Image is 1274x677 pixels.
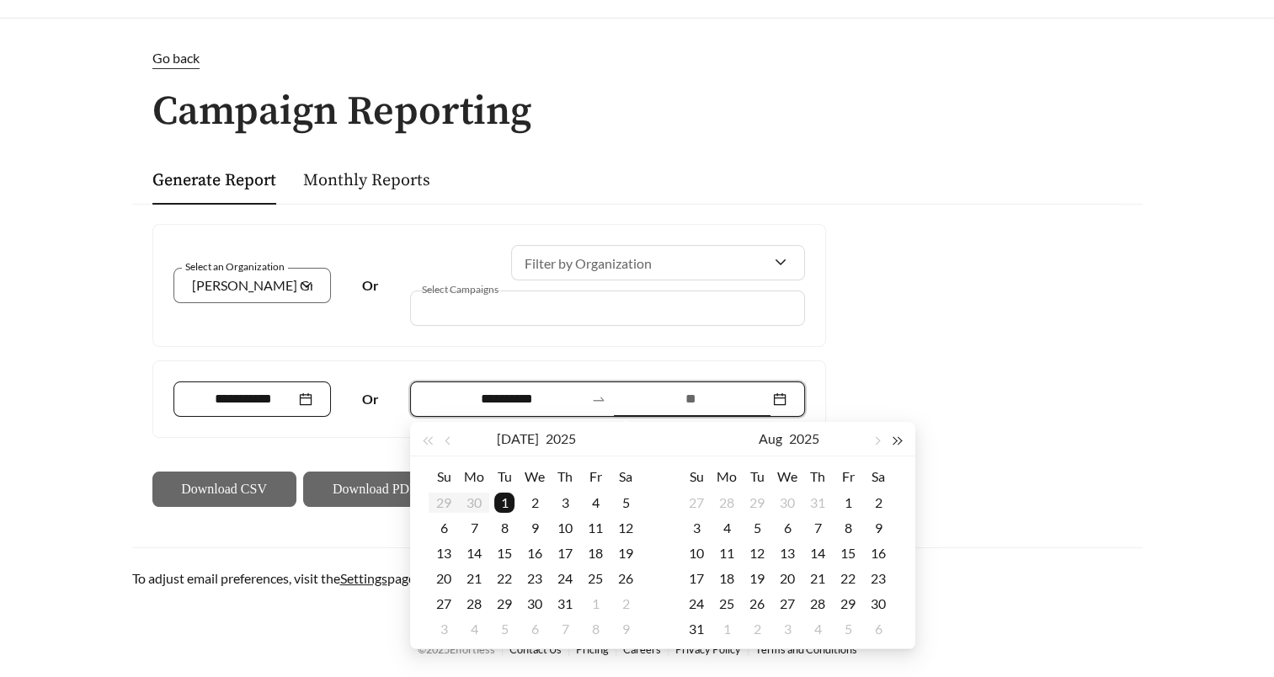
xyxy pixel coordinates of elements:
[802,566,833,591] td: 2025-08-21
[525,594,545,614] div: 30
[863,541,893,566] td: 2025-08-16
[747,493,767,513] div: 29
[777,493,797,513] div: 30
[742,515,772,541] td: 2025-08-05
[833,490,863,515] td: 2025-08-01
[610,490,641,515] td: 2025-07-05
[340,570,387,586] a: Settings
[802,490,833,515] td: 2025-07-31
[494,543,514,563] div: 15
[494,619,514,639] div: 5
[833,566,863,591] td: 2025-08-22
[742,616,772,642] td: 2025-09-02
[489,541,520,566] td: 2025-07-15
[610,463,641,490] th: Sa
[132,570,418,586] span: To adjust email preferences, visit the page.
[616,568,636,589] div: 26
[759,422,782,456] button: Aug
[303,472,447,507] button: Download PDF
[525,493,545,513] div: 2
[681,591,712,616] td: 2025-08-24
[429,463,459,490] th: Su
[717,518,737,538] div: 4
[838,568,858,589] div: 22
[686,493,706,513] div: 27
[712,566,742,591] td: 2025-08-18
[464,543,484,563] div: 14
[550,566,580,591] td: 2025-07-24
[712,616,742,642] td: 2025-09-01
[616,518,636,538] div: 12
[863,591,893,616] td: 2025-08-30
[550,463,580,490] th: Th
[616,493,636,513] div: 5
[464,568,484,589] div: 21
[833,616,863,642] td: 2025-09-05
[868,543,888,563] div: 16
[509,642,562,656] a: Contact Us
[550,490,580,515] td: 2025-07-03
[555,493,575,513] div: 3
[132,48,1143,69] a: Go back
[489,490,520,515] td: 2025-07-01
[585,543,605,563] div: 18
[717,493,737,513] div: 28
[525,543,545,563] div: 16
[717,543,737,563] div: 11
[802,616,833,642] td: 2025-09-04
[546,422,576,456] button: 2025
[550,541,580,566] td: 2025-07-17
[489,591,520,616] td: 2025-07-29
[808,568,828,589] div: 21
[712,515,742,541] td: 2025-08-04
[838,493,858,513] div: 1
[717,594,737,614] div: 25
[863,490,893,515] td: 2025-08-02
[747,543,767,563] div: 12
[434,594,454,614] div: 27
[833,515,863,541] td: 2025-08-08
[808,493,828,513] div: 31
[580,616,610,642] td: 2025-08-08
[777,594,797,614] div: 27
[494,594,514,614] div: 29
[833,591,863,616] td: 2025-08-29
[802,591,833,616] td: 2025-08-28
[686,594,706,614] div: 24
[868,493,888,513] div: 2
[772,616,802,642] td: 2025-09-03
[494,493,514,513] div: 1
[863,515,893,541] td: 2025-08-09
[863,463,893,490] th: Sa
[429,591,459,616] td: 2025-07-27
[362,391,379,407] strong: Or
[681,541,712,566] td: 2025-08-10
[585,619,605,639] div: 8
[623,642,661,656] a: Careers
[777,619,797,639] div: 3
[838,619,858,639] div: 5
[863,566,893,591] td: 2025-08-23
[580,463,610,490] th: Fr
[742,541,772,566] td: 2025-08-12
[777,568,797,589] div: 20
[616,619,636,639] div: 9
[802,541,833,566] td: 2025-08-14
[520,515,550,541] td: 2025-07-09
[550,515,580,541] td: 2025-07-10
[152,170,276,191] a: Generate Report
[686,619,706,639] div: 31
[434,543,454,563] div: 13
[747,619,767,639] div: 2
[520,566,550,591] td: 2025-07-23
[681,490,712,515] td: 2025-07-27
[464,518,484,538] div: 7
[742,490,772,515] td: 2025-07-29
[802,463,833,490] th: Th
[459,566,489,591] td: 2025-07-21
[459,515,489,541] td: 2025-07-07
[459,616,489,642] td: 2025-08-04
[489,515,520,541] td: 2025-07-08
[497,422,539,456] button: [DATE]
[610,591,641,616] td: 2025-08-02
